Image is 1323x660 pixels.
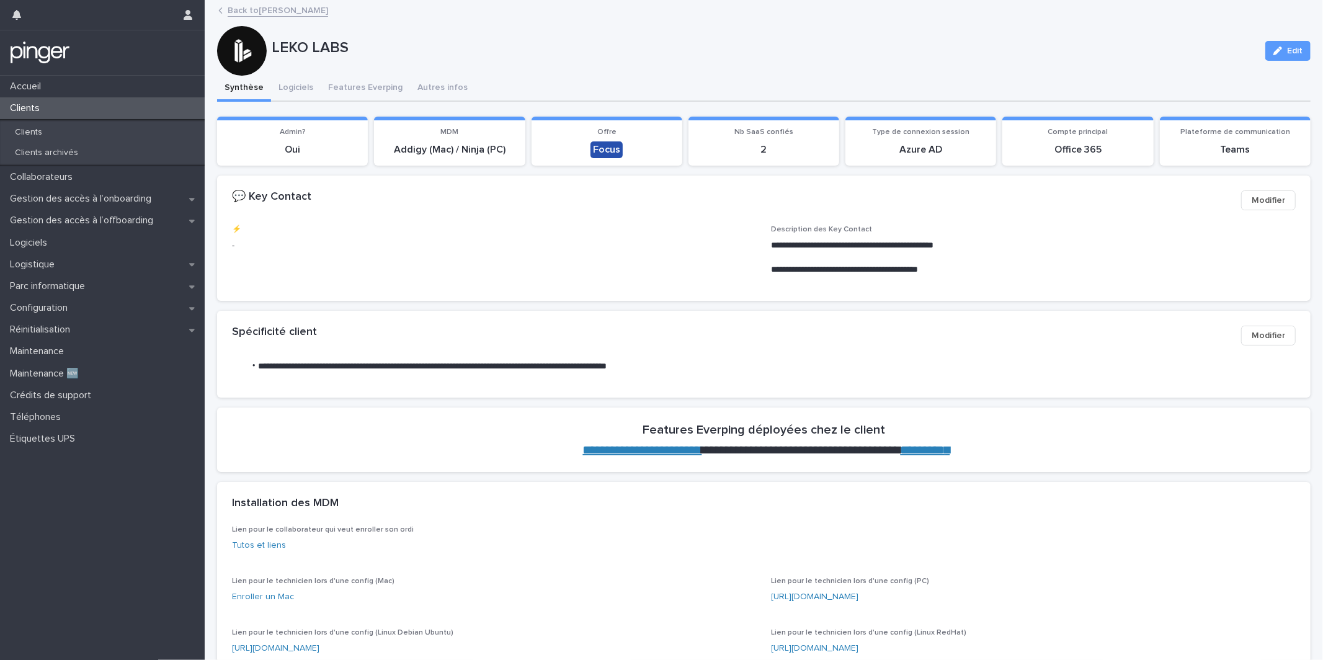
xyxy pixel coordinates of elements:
span: MDM [440,128,458,136]
a: Tutos et liens [232,541,286,550]
span: Modifier [1252,194,1285,207]
span: Lien pour le technicien lors d'une config (Linux Debian Ubuntu) [232,629,453,636]
p: - [232,239,757,252]
p: Étiquettes UPS [5,433,85,445]
p: Accueil [5,81,51,92]
span: ⚡️ [232,226,241,233]
p: Oui [225,144,360,156]
h2: Installation des MDM [232,497,339,511]
p: Logistique [5,259,65,270]
span: Admin? [280,128,306,136]
button: Edit [1265,41,1311,61]
p: Parc informatique [5,280,95,292]
p: Réinitialisation [5,324,80,336]
h2: Features Everping déployées chez le client [643,422,885,437]
button: Synthèse [217,76,271,102]
button: Modifier [1241,190,1296,210]
a: [URL][DOMAIN_NAME] [232,644,319,653]
span: Edit [1287,47,1303,55]
span: Lien pour le technicien lors d'une config (PC) [772,577,930,585]
p: Collaborateurs [5,171,82,183]
a: [URL][DOMAIN_NAME] [772,644,859,653]
p: Clients [5,102,50,114]
p: Addigy (Mac) / Ninja (PC) [381,144,517,156]
p: Azure AD [853,144,989,156]
a: Enroller un Mac [232,592,294,601]
span: Modifier [1252,329,1285,342]
p: Maintenance 🆕 [5,368,89,380]
p: Maintenance [5,346,74,357]
p: Configuration [5,302,78,314]
h2: Spécificité client [232,326,317,339]
p: LEKO LABS [272,39,1255,57]
p: Clients [5,127,52,138]
button: Features Everping [321,76,410,102]
button: Modifier [1241,326,1296,346]
span: Lien pour le collaborateur qui veut enroller son ordi [232,526,414,533]
span: Compte principal [1048,128,1108,136]
div: Focus [590,141,623,158]
span: Description des Key Contact [772,226,873,233]
a: Back to[PERSON_NAME] [228,2,328,17]
p: Gestion des accès à l’onboarding [5,193,161,205]
span: Plateforme de communication [1180,128,1290,136]
p: Gestion des accès à l’offboarding [5,215,163,226]
span: Offre [597,128,617,136]
p: Téléphones [5,411,71,423]
a: [URL][DOMAIN_NAME] [772,592,859,601]
span: Lien pour le technicien lors d'une config (Linux RedHat) [772,629,967,636]
img: mTgBEunGTSyRkCgitkcU [10,40,70,65]
p: Logiciels [5,237,57,249]
p: Office 365 [1010,144,1146,156]
p: Clients archivés [5,148,88,158]
span: Lien pour le technicien lors d'une config (Mac) [232,577,394,585]
button: Logiciels [271,76,321,102]
p: 2 [696,144,832,156]
h2: 💬 Key Contact [232,190,311,204]
button: Autres infos [410,76,475,102]
span: Type de connexion session [872,128,969,136]
p: Teams [1167,144,1303,156]
span: Nb SaaS confiés [734,128,793,136]
p: Crédits de support [5,390,101,401]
